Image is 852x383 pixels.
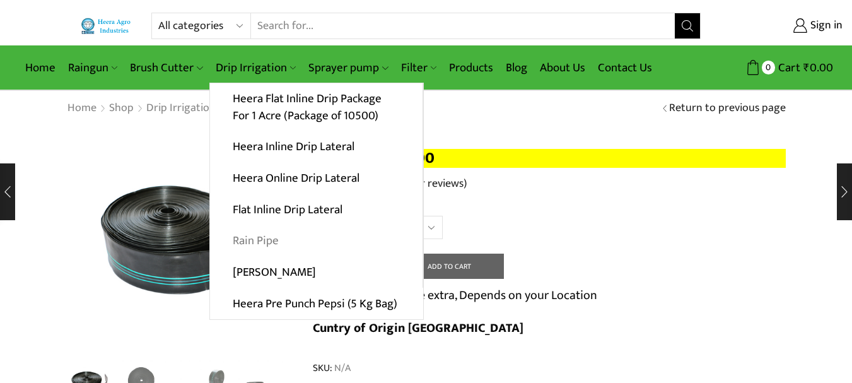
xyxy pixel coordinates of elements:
nav: Breadcrumb [67,100,216,117]
a: [PERSON_NAME] [210,257,423,288]
span: 0 [762,61,775,74]
span: Cart [775,59,800,76]
a: Home [19,53,62,83]
span: N/A [332,361,351,375]
a: Heera Flat Inline Drip Package For 1 Acre (Package of 10500) [210,83,423,132]
a: Shop [108,100,134,117]
a: Flat Inline Drip Lateral [210,194,423,225]
button: Add to cart [384,254,504,279]
a: Contact Us [592,53,658,83]
a: Raingun [62,53,124,83]
span: Sign in [807,18,843,34]
a: Brush Cutter [124,53,209,83]
a: About Us [534,53,592,83]
a: Sign in [720,15,843,37]
span: ₹ [803,58,810,78]
a: Filter [395,53,443,83]
p: Shipping Charges are extra, Depends on your Location [313,285,597,305]
span: SKU: [313,361,786,375]
b: Cuntry of Origin [GEOGRAPHIC_DATA] [313,317,523,339]
input: Search for... [251,13,674,38]
a: Return to previous page [669,100,786,117]
p: – [313,149,786,168]
a: Home [67,100,97,117]
a: Heera Inline Drip Lateral [210,131,423,163]
a: Drip Irrigation [209,53,302,83]
a: Heera Pre Punch Pepsi (5 Kg Bag) [210,288,423,319]
h1: [PERSON_NAME] [313,126,786,144]
a: Drip Irrigation [146,100,216,117]
a: Rain Pipe [210,225,423,257]
a: Products [443,53,499,83]
button: Search button [675,13,700,38]
a: Sprayer pump [302,53,394,83]
a: Blog [499,53,534,83]
a: Heera Online Drip Lateral [210,163,423,194]
a: 0 Cart ₹0.00 [713,56,833,80]
bdi: 0.00 [803,58,833,78]
div: 1 / 4 [67,126,294,353]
